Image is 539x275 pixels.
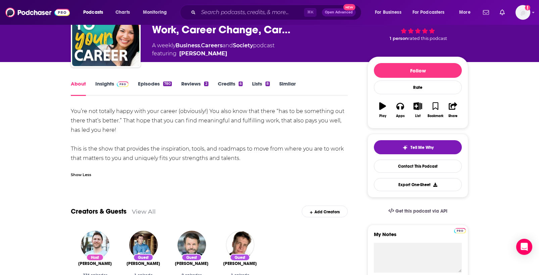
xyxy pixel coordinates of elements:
label: My Notes [374,231,462,243]
span: Logged in as jciarczynski [516,5,530,20]
a: Society [233,42,253,49]
img: Podchaser Pro [117,81,129,87]
a: Credits6 [218,80,243,96]
div: Bookmark [428,114,443,118]
span: , [200,42,201,49]
div: Play [379,114,386,118]
button: open menu [454,7,479,18]
div: Add Creators [302,206,348,217]
input: Search podcasts, credits, & more... [198,7,304,18]
div: Host [86,254,104,261]
img: tell me why sparkle [402,145,408,150]
a: Chris Guillebeau [127,261,160,266]
button: Open AdvancedNew [322,8,356,16]
span: ⌘ K [304,8,316,17]
img: Podchaser - Follow, Share and Rate Podcasts [5,6,70,19]
button: open menu [138,7,176,18]
span: [PERSON_NAME] [223,261,257,266]
div: 2 [204,81,208,86]
a: Paul Colaianni [223,261,257,266]
div: 6 [239,81,243,86]
a: Similar [279,80,296,96]
span: featuring [152,50,275,58]
div: Apps [396,114,405,118]
a: Scott Anthony Barlow [179,50,227,58]
a: Business [176,42,200,49]
span: Podcasts [83,8,103,17]
span: For Business [375,8,401,17]
div: Guest [230,254,250,261]
span: Tell Me Why [410,145,434,150]
span: For Podcasters [412,8,445,17]
a: Scott Anthony Barlow [78,261,112,266]
span: Get this podcast via API [395,208,447,214]
button: open menu [408,7,454,18]
div: 8 [265,81,270,86]
img: User Profile [516,5,530,20]
button: Follow [374,63,462,78]
div: Guest [133,254,153,261]
a: Creators & Guests [71,207,127,216]
a: Careers [201,42,223,49]
span: [PERSON_NAME] [127,261,160,266]
img: Paul Colaianni [226,231,254,259]
button: Play [374,98,391,122]
a: Contact This Podcast [374,160,462,173]
img: Chris Guillebeau [129,231,158,259]
a: Episodes780 [138,80,172,96]
button: Share [444,98,462,122]
button: List [409,98,427,122]
button: Bookmark [427,98,444,122]
button: Export One-Sheet [374,178,462,191]
button: open menu [79,7,112,18]
div: Rate [374,80,462,94]
div: 780 [163,81,172,86]
span: More [459,8,471,17]
button: Show profile menu [516,5,530,20]
span: Open Advanced [325,11,353,14]
span: Monitoring [143,8,167,17]
span: [PERSON_NAME] [78,261,112,266]
a: Lists8 [252,80,270,96]
span: [PERSON_NAME] [175,261,208,266]
img: Charles Duhigg [178,231,206,259]
a: Pro website [454,227,466,233]
img: Podchaser Pro [454,228,466,233]
svg: Add a profile image [525,5,530,10]
a: Show notifications dropdown [480,7,492,18]
div: Share [448,114,457,118]
span: Charts [115,8,130,17]
div: A weekly podcast [152,42,275,58]
a: Show notifications dropdown [497,7,507,18]
div: Guest [182,254,202,261]
div: Open Intercom Messenger [516,239,532,255]
button: open menu [370,7,410,18]
button: Apps [391,98,409,122]
span: rated this podcast [408,36,447,41]
img: Scott Anthony Barlow [81,231,109,259]
button: tell me why sparkleTell Me Why [374,140,462,154]
a: About [71,80,86,96]
a: View All [132,208,156,215]
span: 1 person [390,36,408,41]
div: You’re not totally happy with your career (obviously!) You also know that there “has to be someth... [71,107,348,163]
a: InsightsPodchaser Pro [95,80,129,96]
a: Charles Duhigg [175,261,208,266]
a: Reviews2 [181,80,208,96]
div: List [415,114,421,118]
a: Get this podcast via API [383,203,453,219]
div: Search podcasts, credits, & more... [186,5,368,20]
a: Charts [111,7,134,18]
span: New [343,4,355,10]
span: and [223,42,233,49]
